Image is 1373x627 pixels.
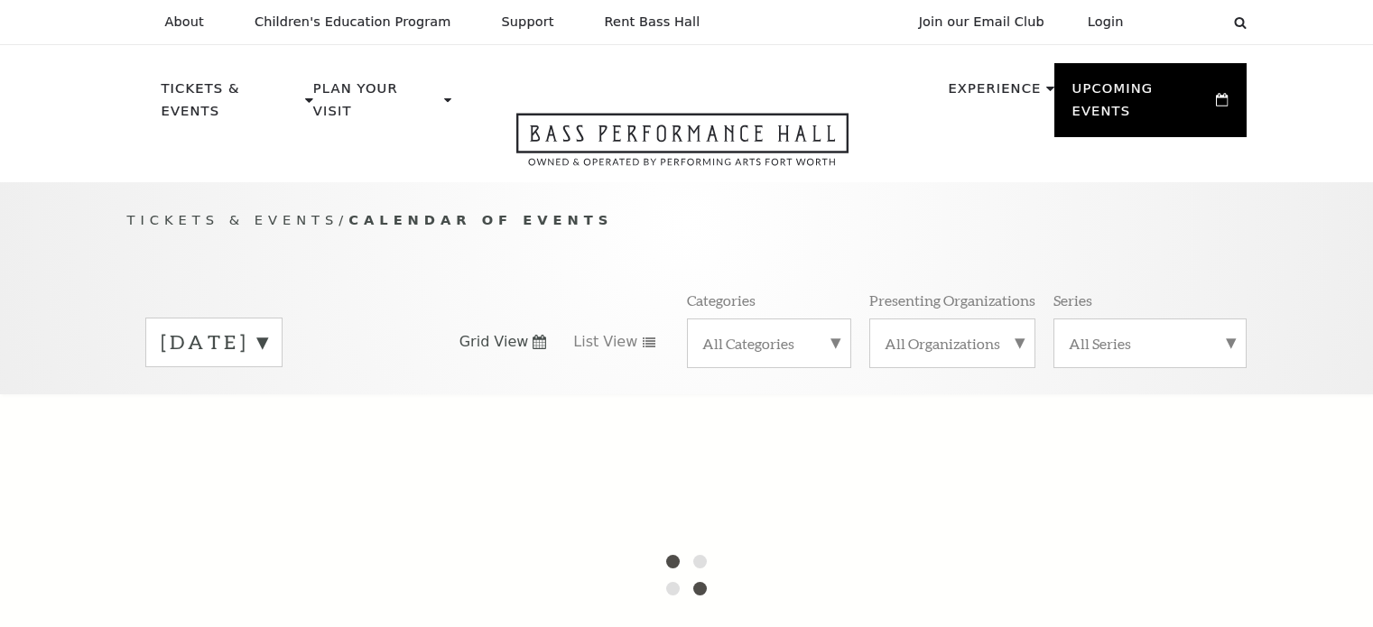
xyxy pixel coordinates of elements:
span: Calendar of Events [348,212,613,227]
p: Plan Your Visit [313,78,440,133]
span: List View [573,332,637,352]
p: Series [1053,290,1092,309]
p: Categories [687,290,756,309]
label: [DATE] [161,328,267,356]
p: Rent Bass Hall [605,14,700,30]
p: About [165,14,204,30]
label: All Categories [702,334,836,353]
p: Tickets & Events [162,78,302,133]
p: / [127,209,1247,232]
label: All Series [1069,334,1231,353]
span: Tickets & Events [127,212,339,227]
p: Experience [948,78,1041,110]
p: Presenting Organizations [869,290,1035,309]
select: Select: [1153,14,1217,31]
p: Upcoming Events [1072,78,1212,133]
p: Support [502,14,554,30]
p: Children's Education Program [255,14,451,30]
span: Grid View [459,332,529,352]
label: All Organizations [885,334,1020,353]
